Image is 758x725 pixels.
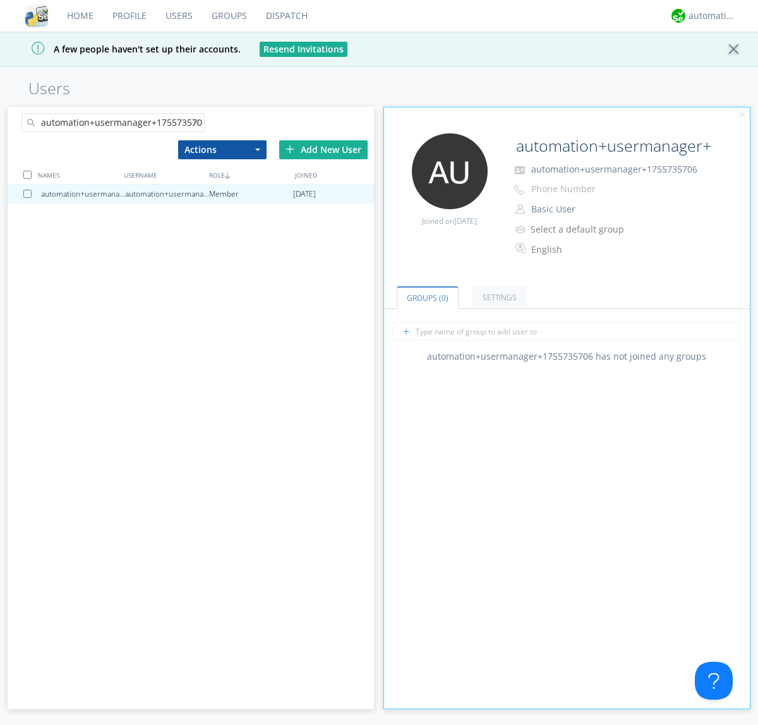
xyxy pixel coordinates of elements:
span: Joined on [422,216,477,226]
div: automation+usermanager+1755735706 [125,185,209,204]
img: In groups with Translation enabled, this user's messages will be automatically translated to and ... [515,241,528,256]
span: [DATE] [454,216,477,226]
div: automation+usermanager+1755735706 [41,185,125,204]
div: Add New User [279,140,368,159]
a: automation+usermanager+1755735706automation+usermanager+1755735706Member[DATE] [8,185,374,204]
a: Groups (0) [397,286,459,309]
div: Member [209,185,293,204]
img: phone-outline.svg [514,185,524,195]
div: automation+usermanager+1755735706 has not joined any groups [384,350,750,363]
iframe: Toggle Customer Support [695,662,733,700]
div: automation+atlas [689,9,736,22]
img: plus.svg [286,145,294,154]
input: Search users [21,113,205,132]
button: Resend Invitations [260,42,347,57]
div: USERNAME [121,166,206,184]
button: Actions [178,140,267,159]
div: ROLE [206,166,291,184]
img: 373638.png [412,133,488,209]
input: Type name of group to add user to [393,322,741,341]
img: person-outline.svg [515,204,525,214]
div: Select a default group [531,223,636,236]
a: Settings [472,286,527,308]
button: Basic User [527,200,653,218]
img: cddb5a64eb264b2086981ab96f4c1ba7 [25,4,48,27]
div: NAMES [35,166,120,184]
span: [DATE] [293,185,316,204]
img: icon-alert-users-thin-outline.svg [515,221,527,238]
input: Name [511,133,715,159]
img: cancel.svg [738,111,747,119]
div: JOINED [292,166,377,184]
div: English [531,243,637,256]
span: A few people haven't set up their accounts. [9,43,241,55]
img: d2d01cd9b4174d08988066c6d424eccd [671,9,685,23]
span: automation+usermanager+1755735706 [531,163,697,175]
